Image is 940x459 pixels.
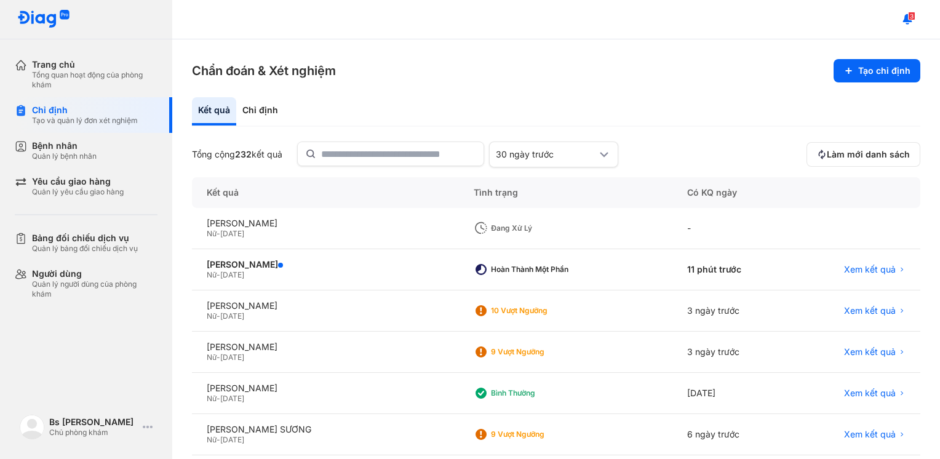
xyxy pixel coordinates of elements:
[220,353,244,362] span: [DATE]
[496,149,597,160] div: 30 ngày trước
[491,223,589,233] div: Đang xử lý
[49,428,138,437] div: Chủ phòng khám
[207,435,217,444] span: Nữ
[207,270,217,279] span: Nữ
[459,177,672,208] div: Tình trạng
[236,97,284,126] div: Chỉ định
[672,177,791,208] div: Có KQ ngày
[32,244,138,253] div: Quản lý bảng đối chiếu dịch vụ
[32,105,138,116] div: Chỉ định
[217,270,220,279] span: -
[827,149,910,160] span: Làm mới danh sách
[207,300,444,311] div: [PERSON_NAME]
[207,311,217,321] span: Nữ
[844,305,896,316] span: Xem kết quả
[491,429,589,439] div: 9 Vượt ngưỡng
[235,149,252,159] span: 232
[17,10,70,29] img: logo
[220,270,244,279] span: [DATE]
[32,176,124,187] div: Yêu cầu giao hàng
[672,249,791,290] div: 11 phút trước
[207,218,444,229] div: [PERSON_NAME]
[217,311,220,321] span: -
[207,383,444,394] div: [PERSON_NAME]
[192,177,459,208] div: Kết quả
[672,414,791,455] div: 6 ngày trước
[220,311,244,321] span: [DATE]
[49,417,138,428] div: Bs [PERSON_NAME]
[207,341,444,353] div: [PERSON_NAME]
[32,279,157,299] div: Quản lý người dùng của phòng khám
[491,347,589,357] div: 9 Vượt ngưỡng
[672,373,791,414] div: [DATE]
[844,264,896,275] span: Xem kết quả
[844,346,896,357] span: Xem kết quả
[220,229,244,238] span: [DATE]
[217,353,220,362] span: -
[491,306,589,316] div: 10 Vượt ngưỡng
[207,229,217,238] span: Nữ
[217,229,220,238] span: -
[834,59,920,82] button: Tạo chỉ định
[32,116,138,126] div: Tạo và quản lý đơn xét nghiệm
[32,59,157,70] div: Trang chủ
[844,388,896,399] span: Xem kết quả
[491,388,589,398] div: Bình thường
[207,394,217,403] span: Nữ
[32,140,97,151] div: Bệnh nhân
[32,151,97,161] div: Quản lý bệnh nhân
[32,268,157,279] div: Người dùng
[844,429,896,440] span: Xem kết quả
[672,208,791,249] div: -
[672,290,791,332] div: 3 ngày trước
[217,394,220,403] span: -
[491,265,589,274] div: Hoàn thành một phần
[192,97,236,126] div: Kết quả
[20,415,44,439] img: logo
[217,435,220,444] span: -
[220,435,244,444] span: [DATE]
[192,149,282,160] div: Tổng cộng kết quả
[908,12,915,20] span: 3
[32,187,124,197] div: Quản lý yêu cầu giao hàng
[192,62,336,79] h3: Chẩn đoán & Xét nghiệm
[672,332,791,373] div: 3 ngày trước
[207,424,444,435] div: [PERSON_NAME] SƯƠNG
[207,259,444,270] div: [PERSON_NAME]
[220,394,244,403] span: [DATE]
[32,233,138,244] div: Bảng đối chiếu dịch vụ
[807,142,920,167] button: Làm mới danh sách
[207,353,217,362] span: Nữ
[32,70,157,90] div: Tổng quan hoạt động của phòng khám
